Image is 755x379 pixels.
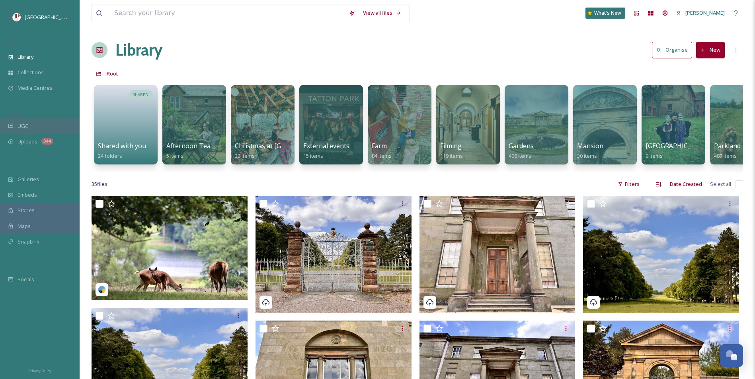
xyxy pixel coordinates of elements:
[8,263,24,269] span: SOCIALS
[107,69,118,78] a: Root
[372,142,392,159] a: Farm84 items
[440,152,463,159] span: 119 items
[41,138,53,145] div: 344
[18,207,35,214] span: Stories
[115,38,162,62] a: Library
[714,152,737,159] span: 487 items
[18,176,39,183] span: Galleries
[583,196,739,313] img: Photo 19-05-2025, 14 55 57.jpg
[18,276,34,283] span: Socials
[28,365,51,375] a: Privacy Policy
[18,138,37,145] span: Uploads
[303,142,349,159] a: External events15 items
[646,141,710,150] span: [GEOGRAPHIC_DATA]
[372,141,387,150] span: Farm
[18,122,28,130] span: UGC
[303,141,349,150] span: External events
[98,152,122,159] span: 24 folders
[646,152,663,159] span: 9 items
[92,81,160,164] a: SHAREDShared with you24 folders
[28,368,51,373] span: Privacy Policy
[8,41,22,47] span: MEDIA
[98,141,146,150] span: Shared with you
[359,5,406,21] a: View all files
[440,142,463,159] a: Filming119 items
[256,196,412,313] img: Photo 19-05-2025, 14 55 25.jpg
[714,141,741,150] span: Parkland
[92,196,248,300] img: aizawildlife-18020156243727616.jpeg
[133,92,148,98] span: SHARED
[18,84,53,92] span: Media Centres
[710,180,731,188] span: Select all
[98,286,106,294] img: snapsea-logo.png
[110,4,345,22] input: Search your library
[8,110,25,116] span: COLLECT
[18,222,31,230] span: Maps
[646,142,710,159] a: [GEOGRAPHIC_DATA]9 items
[720,344,743,367] button: Open Chat
[577,142,603,159] a: Mansion30 items
[509,142,534,159] a: Gardens406 items
[18,238,39,246] span: SnapLink
[13,13,21,21] img: download%20(5).png
[92,180,107,188] span: 35 file s
[696,42,725,58] button: New
[235,142,338,159] a: Christmas at [GEOGRAPHIC_DATA]22 items
[672,5,729,21] a: [PERSON_NAME]
[18,69,44,76] span: Collections
[166,141,211,150] span: Afternoon Tea
[166,152,183,159] span: 5 items
[8,163,26,169] span: WIDGETS
[107,70,118,77] span: Root
[509,152,531,159] span: 406 items
[652,42,696,58] a: Organise
[685,9,725,16] span: [PERSON_NAME]
[666,176,706,192] div: Date Created
[235,152,255,159] span: 22 items
[509,141,534,150] span: Gardens
[577,141,603,150] span: Mansion
[372,152,392,159] span: 84 items
[419,196,576,313] img: Photo 19-05-2025, 14 55 10.jpg
[440,141,462,150] span: Filming
[166,142,211,159] a: Afternoon Tea5 items
[18,53,33,61] span: Library
[18,191,37,199] span: Embeds
[235,141,338,150] span: Christmas at [GEOGRAPHIC_DATA]
[714,142,741,159] a: Parkland487 items
[585,8,625,19] a: What's New
[303,152,323,159] span: 15 items
[577,152,597,159] span: 30 items
[614,176,644,192] div: Filters
[25,13,75,21] span: [GEOGRAPHIC_DATA]
[652,42,692,58] button: Organise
